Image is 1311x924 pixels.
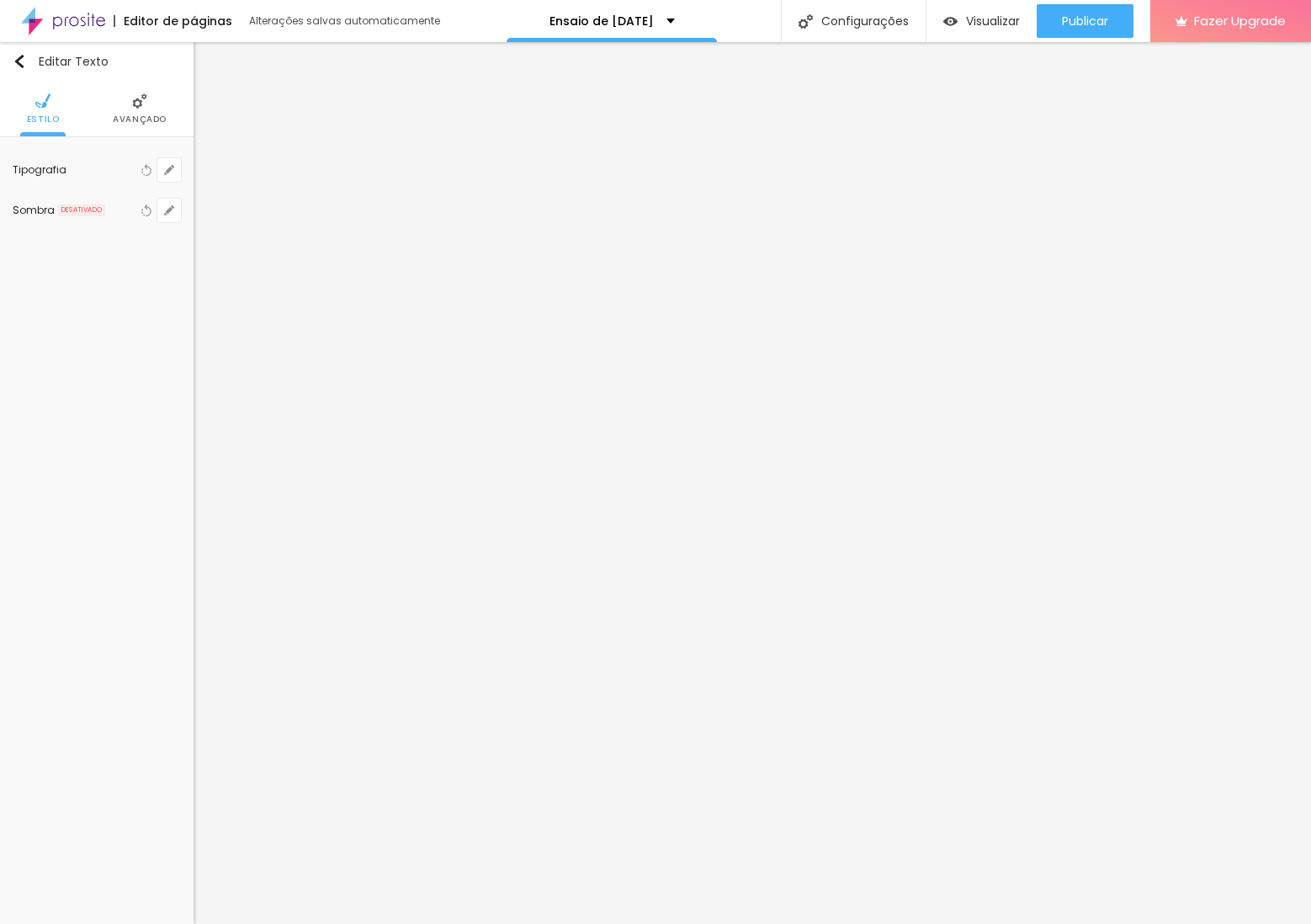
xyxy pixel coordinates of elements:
span: Visualizar [966,14,1020,28]
iframe: Editor [194,42,1311,924]
div: Editor de páginas [114,15,232,27]
p: Ensaio de [DATE] [549,15,654,27]
span: Avançado [113,115,167,124]
img: Icone [35,93,50,109]
span: Publicar [1062,14,1108,28]
div: Alterações salvas automaticamente [249,16,443,26]
span: Estilo [27,115,60,124]
img: view-1.svg [943,14,958,29]
img: Icone [13,55,26,68]
button: Publicar [1037,4,1133,38]
span: DESATIVADO [58,204,105,216]
span: Fazer Upgrade [1194,13,1286,28]
div: Tipografia [13,165,137,175]
img: Icone [799,14,813,29]
div: Editar Texto [13,55,109,68]
img: Icone [132,93,147,109]
button: Visualizar [926,4,1037,38]
div: Sombra [13,205,55,215]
